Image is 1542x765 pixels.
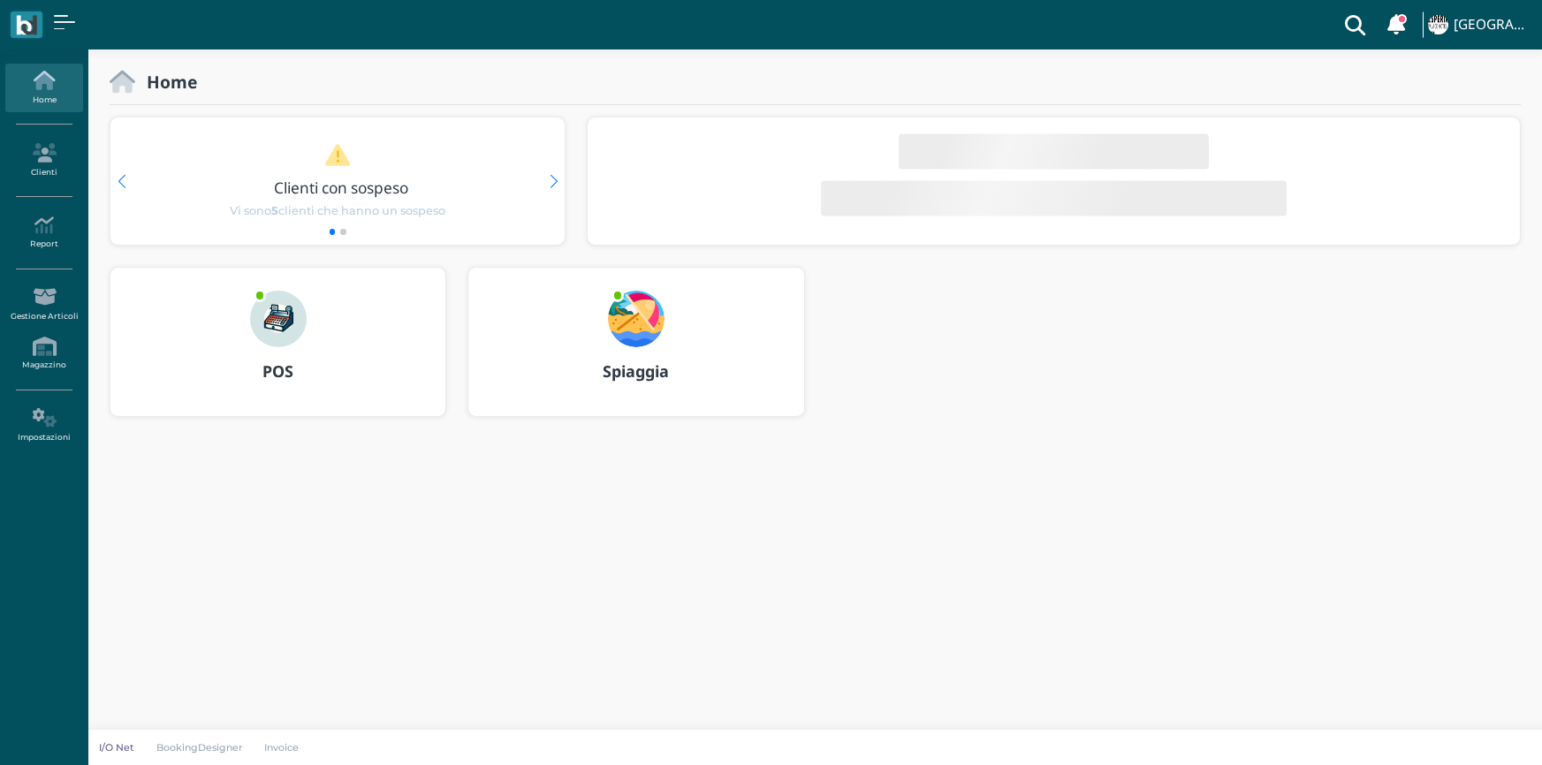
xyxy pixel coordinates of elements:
[135,72,197,91] h2: Home
[250,291,307,347] img: ...
[271,204,278,217] b: 5
[230,202,445,219] span: Vi sono clienti che hanno un sospeso
[5,64,82,112] a: Home
[110,117,565,245] div: 1 / 2
[110,267,446,438] a: ... POS
[5,329,82,378] a: Magazzino
[1417,710,1527,750] iframe: Help widget launcher
[148,179,535,196] h3: Clienti con sospeso
[144,143,531,219] a: Clienti con sospeso Vi sono5clienti che hanno un sospeso
[603,360,669,382] b: Spiaggia
[1425,4,1531,46] a: ... [GEOGRAPHIC_DATA]
[5,136,82,185] a: Clienti
[5,401,82,450] a: Impostazioni
[118,175,125,188] div: Previous slide
[608,291,665,347] img: ...
[1428,15,1447,34] img: ...
[5,280,82,329] a: Gestione Articoli
[550,175,558,188] div: Next slide
[262,360,293,382] b: POS
[467,267,804,438] a: ... Spiaggia
[5,208,82,257] a: Report
[1454,18,1531,33] h4: [GEOGRAPHIC_DATA]
[16,15,36,35] img: logo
